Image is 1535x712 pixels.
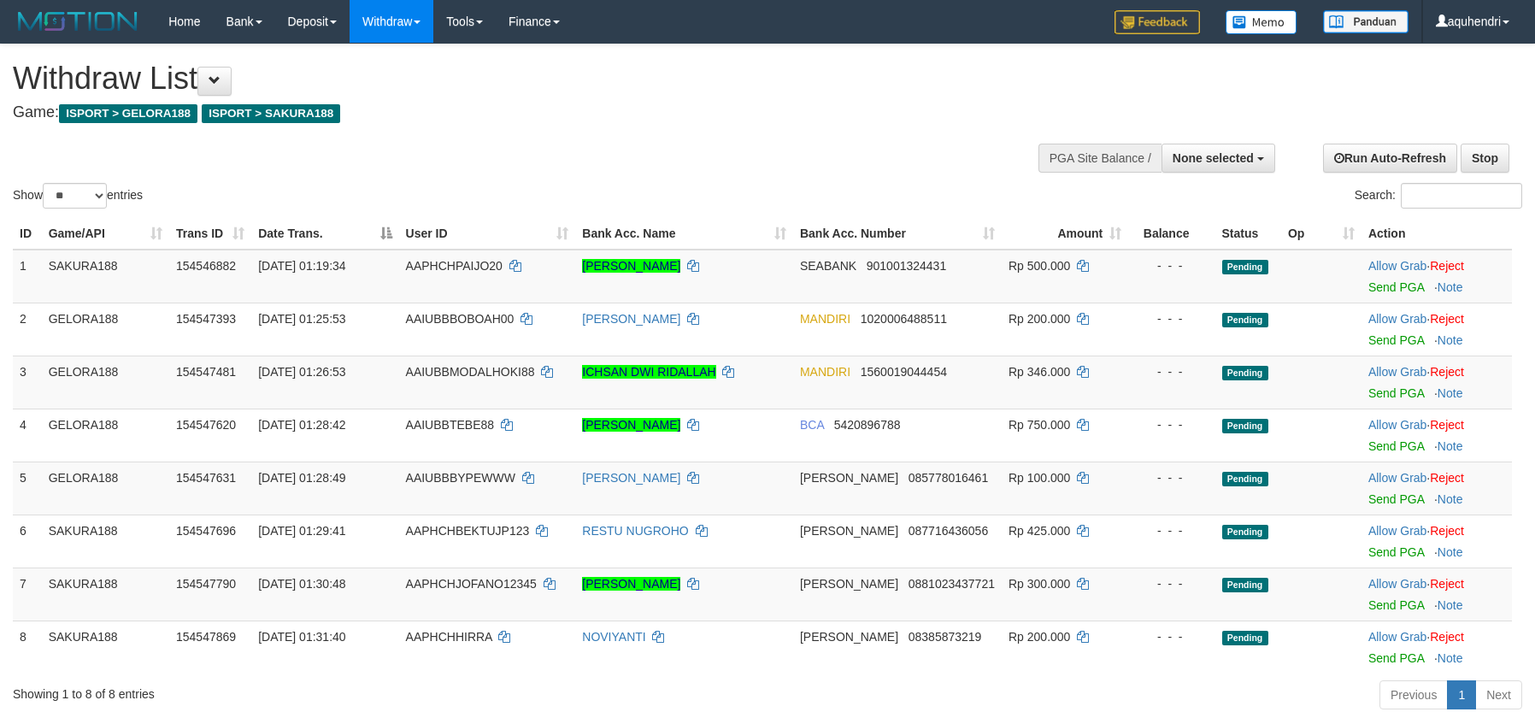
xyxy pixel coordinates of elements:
[13,303,42,356] td: 2
[1222,419,1268,433] span: Pending
[406,418,495,432] span: AAIUBBTEBE88
[13,679,626,703] div: Showing 1 to 8 of 8 entries
[13,183,143,209] label: Show entries
[1368,312,1426,326] a: Allow Grab
[1009,418,1070,432] span: Rp 750.000
[42,250,169,303] td: SAKURA188
[834,418,901,432] span: Copy 5420896788 to clipboard
[1222,631,1268,645] span: Pending
[1009,312,1070,326] span: Rp 200.000
[1135,416,1208,433] div: - - -
[1368,259,1430,273] span: ·
[258,577,345,591] span: [DATE] 01:30:48
[13,9,143,34] img: MOTION_logo.png
[1430,365,1464,379] a: Reject
[1430,312,1464,326] a: Reject
[1281,218,1362,250] th: Op: activate to sort column ascending
[13,621,42,674] td: 8
[582,577,680,591] a: [PERSON_NAME]
[1362,218,1512,250] th: Action
[800,418,824,432] span: BCA
[42,462,169,515] td: GELORA188
[1222,366,1268,380] span: Pending
[258,259,345,273] span: [DATE] 01:19:34
[861,365,947,379] span: Copy 1560019044454 to clipboard
[1215,218,1281,250] th: Status
[793,218,1002,250] th: Bank Acc. Number: activate to sort column ascending
[1173,151,1254,165] span: None selected
[1002,218,1128,250] th: Amount: activate to sort column ascending
[258,418,345,432] span: [DATE] 01:28:42
[1222,260,1268,274] span: Pending
[13,62,1006,96] h1: Withdraw List
[909,524,988,538] span: Copy 087716436056 to clipboard
[1430,418,1464,432] a: Reject
[13,218,42,250] th: ID
[1368,471,1430,485] span: ·
[1368,418,1426,432] a: Allow Grab
[1362,621,1512,674] td: ·
[1368,386,1424,400] a: Send PGA
[1362,356,1512,409] td: ·
[1401,183,1522,209] input: Search:
[1368,492,1424,506] a: Send PGA
[1368,439,1424,453] a: Send PGA
[258,630,345,644] span: [DATE] 01:31:40
[13,356,42,409] td: 3
[1368,524,1430,538] span: ·
[1368,651,1424,665] a: Send PGA
[1226,10,1297,34] img: Button%20Memo.svg
[800,312,850,326] span: MANDIRI
[1362,250,1512,303] td: ·
[258,312,345,326] span: [DATE] 01:25:53
[1323,10,1409,33] img: panduan.png
[1135,363,1208,380] div: - - -
[582,259,680,273] a: [PERSON_NAME]
[909,630,982,644] span: Copy 08385873219 to clipboard
[1222,313,1268,327] span: Pending
[176,471,236,485] span: 154547631
[406,365,535,379] span: AAIUBBMODALHOKI88
[258,365,345,379] span: [DATE] 01:26:53
[176,524,236,538] span: 154547696
[800,471,898,485] span: [PERSON_NAME]
[406,630,492,644] span: AAPHCHHIRRA
[42,409,169,462] td: GELORA188
[251,218,398,250] th: Date Trans.: activate to sort column descending
[1038,144,1162,173] div: PGA Site Balance /
[582,365,715,379] a: ICHSAN DWI RIDALLAH
[13,515,42,568] td: 6
[43,183,107,209] select: Showentries
[1368,418,1430,432] span: ·
[202,104,340,123] span: ISPORT > SAKURA188
[575,218,793,250] th: Bank Acc. Name: activate to sort column ascending
[867,259,946,273] span: Copy 901001324431 to clipboard
[1430,577,1464,591] a: Reject
[1128,218,1214,250] th: Balance
[1438,386,1463,400] a: Note
[176,365,236,379] span: 154547481
[861,312,947,326] span: Copy 1020006488511 to clipboard
[1368,471,1426,485] a: Allow Grab
[406,577,537,591] span: AAPHCHJOFANO12345
[1222,578,1268,592] span: Pending
[1135,310,1208,327] div: - - -
[909,471,988,485] span: Copy 085778016461 to clipboard
[1009,524,1070,538] span: Rp 425.000
[1438,333,1463,347] a: Note
[582,630,645,644] a: NOVIYANTI
[800,630,898,644] span: [PERSON_NAME]
[1438,492,1463,506] a: Note
[1368,545,1424,559] a: Send PGA
[1362,515,1512,568] td: ·
[176,418,236,432] span: 154547620
[176,630,236,644] span: 154547869
[1362,568,1512,621] td: ·
[1430,630,1464,644] a: Reject
[1135,522,1208,539] div: - - -
[1368,630,1426,644] a: Allow Grab
[1438,598,1463,612] a: Note
[1368,312,1430,326] span: ·
[1009,365,1070,379] span: Rp 346.000
[1368,365,1426,379] a: Allow Grab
